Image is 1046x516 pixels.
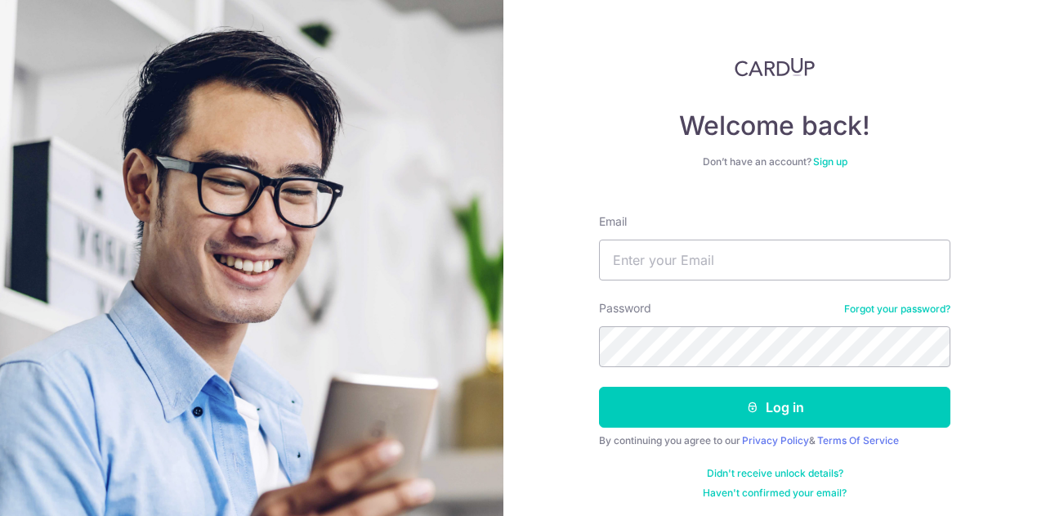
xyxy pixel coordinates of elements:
a: Privacy Policy [742,434,809,446]
div: Don’t have an account? [599,155,950,168]
img: CardUp Logo [735,57,815,77]
button: Log in [599,387,950,428]
h4: Welcome back! [599,110,950,142]
label: Password [599,300,651,316]
div: By continuing you agree to our & [599,434,950,447]
a: Sign up [813,155,847,168]
a: Forgot your password? [844,303,950,316]
a: Terms Of Service [817,434,899,446]
a: Didn't receive unlock details? [707,467,843,480]
input: Enter your Email [599,240,950,280]
a: Haven't confirmed your email? [703,487,847,500]
label: Email [599,213,627,230]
